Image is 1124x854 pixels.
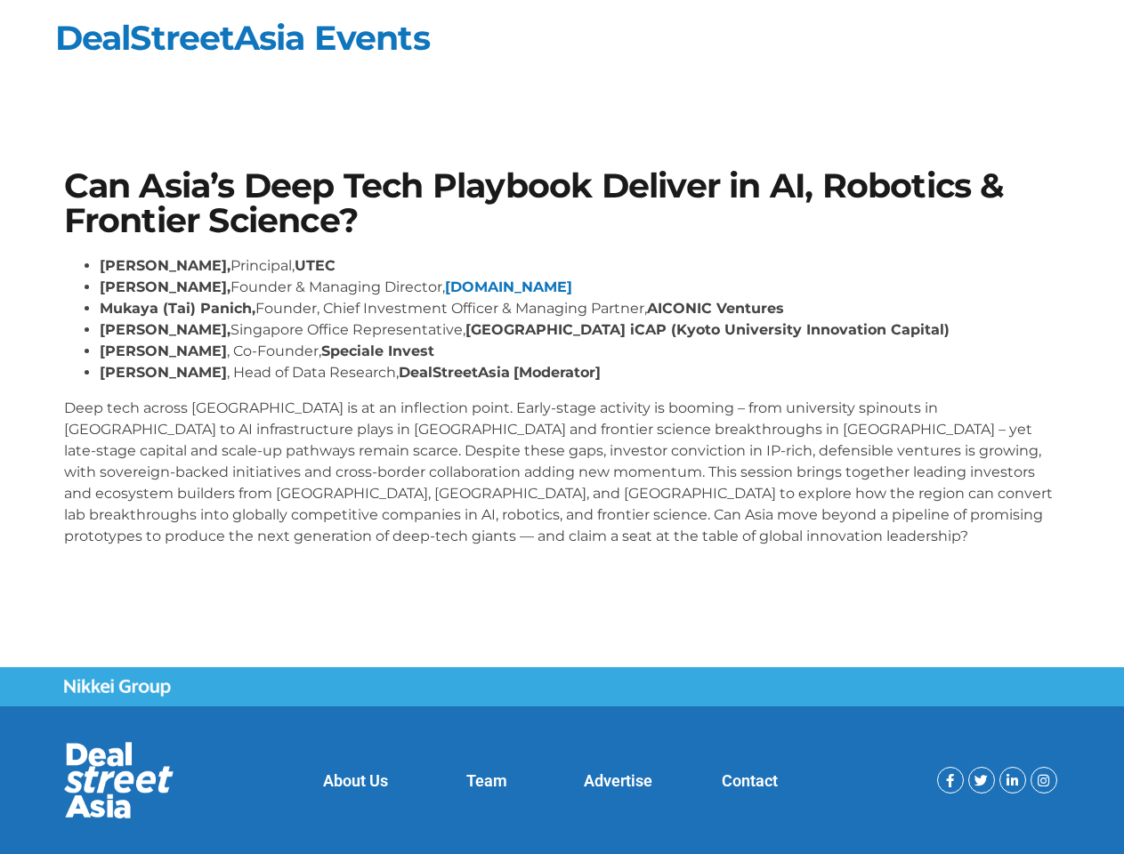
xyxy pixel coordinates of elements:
[100,319,1061,341] li: Singapore Office Representative,
[100,321,230,338] strong: [PERSON_NAME],
[64,398,1061,547] p: Deep tech across [GEOGRAPHIC_DATA] is at an inflection point. Early-stage activity is booming – f...
[466,771,507,790] a: Team
[513,364,601,381] strong: [Moderator]
[100,362,1061,383] li: , Head of Data Research,
[100,278,230,295] strong: [PERSON_NAME],
[64,169,1061,238] h1: Can Asia’s Deep Tech Playbook Deliver in AI, Robotics & Frontier Science?
[323,771,388,790] a: About Us
[647,300,784,317] strong: AICONIC Ventures
[100,257,230,274] strong: [PERSON_NAME],
[321,342,434,359] strong: Speciale Invest
[100,277,1061,298] li: Founder & Managing Director,
[100,341,1061,362] li: , Co-Founder,
[64,679,171,697] img: Nikkei Group
[100,255,1061,277] li: Principal,
[100,298,1061,319] li: Founder, Chief Investment Officer & Managing Partner,
[584,771,652,790] a: Advertise
[55,17,430,59] a: DealStreetAsia Events
[399,364,510,381] strong: DealStreetAsia
[100,300,255,317] strong: Mukaya (Tai) Panich,
[722,771,778,790] a: Contact
[100,342,227,359] strong: [PERSON_NAME]
[445,278,572,295] a: [DOMAIN_NAME]
[295,257,336,274] strong: UTEC
[100,364,227,381] strong: [PERSON_NAME]
[465,321,950,338] strong: [GEOGRAPHIC_DATA] iCAP (Kyoto University Innovation Capital)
